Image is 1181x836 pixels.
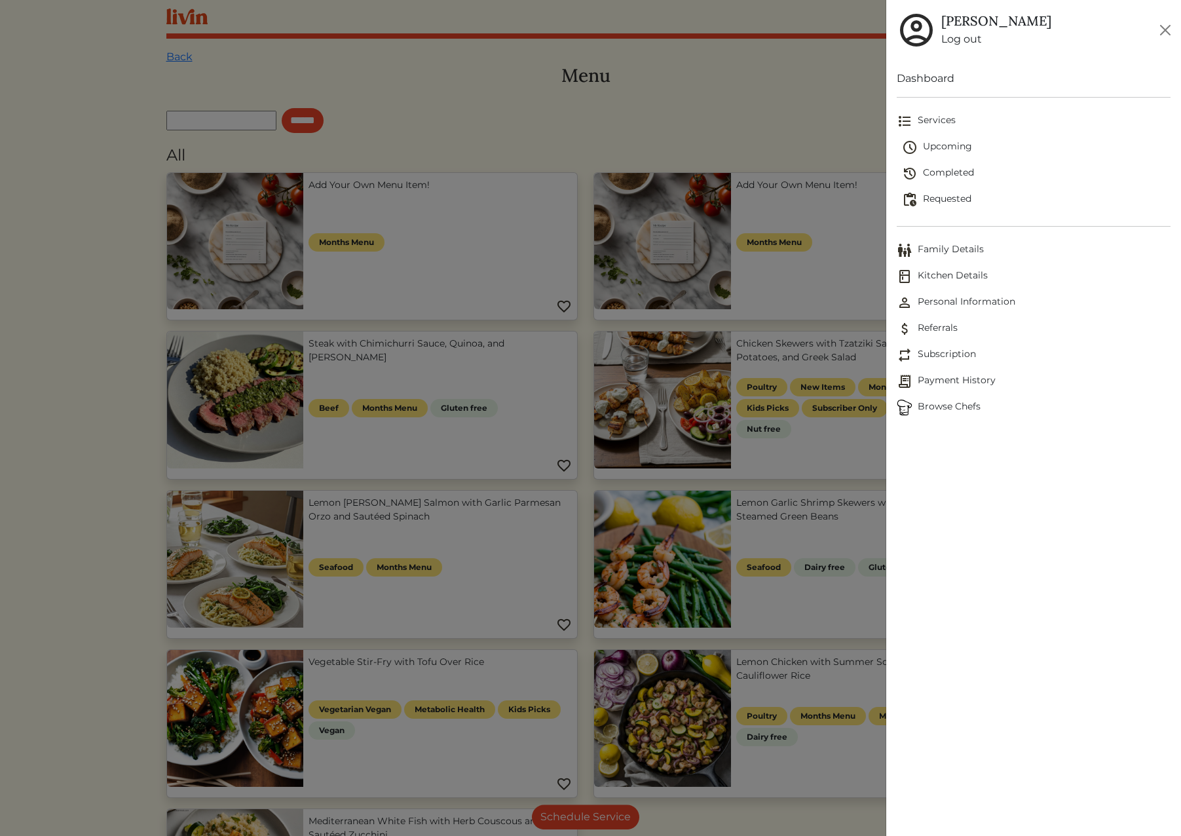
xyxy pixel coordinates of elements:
[897,400,912,415] img: Browse Chefs
[902,192,1171,208] span: Requested
[897,400,1171,415] span: Browse Chefs
[897,290,1171,316] a: Personal InformationPersonal Information
[897,10,936,50] img: user_account-e6e16d2ec92f44fc35f99ef0dc9cddf60790bfa021a6ecb1c896eb5d2907b31c.svg
[897,71,1171,86] a: Dashboard
[902,187,1171,213] a: Requested
[1155,20,1176,41] button: Close
[897,113,1171,129] span: Services
[897,242,1171,258] span: Family Details
[897,108,1171,134] a: Services
[897,347,912,363] img: Subscription
[897,347,1171,363] span: Subscription
[902,134,1171,161] a: Upcoming
[897,269,1171,284] span: Kitchen Details
[897,316,1171,342] a: ReferralsReferrals
[897,373,912,389] img: Payment History
[897,321,912,337] img: Referrals
[897,113,912,129] img: format_list_bulleted-ebc7f0161ee23162107b508e562e81cd567eeab2455044221954b09d19068e74.svg
[897,295,1171,311] span: Personal Information
[897,269,912,284] img: Kitchen Details
[897,373,1171,389] span: Payment History
[897,237,1171,263] a: Family DetailsFamily Details
[902,140,918,155] img: schedule-fa401ccd6b27cf58db24c3bb5584b27dcd8bd24ae666a918e1c6b4ae8c451a22.svg
[897,394,1171,421] a: ChefsBrowse Chefs
[897,263,1171,290] a: Kitchen DetailsKitchen Details
[897,321,1171,337] span: Referrals
[902,192,918,208] img: pending_actions-fd19ce2ea80609cc4d7bbea353f93e2f363e46d0f816104e4e0650fdd7f915cf.svg
[897,368,1171,394] a: Payment HistoryPayment History
[902,166,1171,181] span: Completed
[941,31,1051,47] a: Log out
[902,161,1171,187] a: Completed
[941,13,1051,29] h5: [PERSON_NAME]
[897,342,1171,368] a: SubscriptionSubscription
[902,166,918,181] img: history-2b446bceb7e0f53b931186bf4c1776ac458fe31ad3b688388ec82af02103cd45.svg
[902,140,1171,155] span: Upcoming
[897,242,912,258] img: Family Details
[897,295,912,311] img: Personal Information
